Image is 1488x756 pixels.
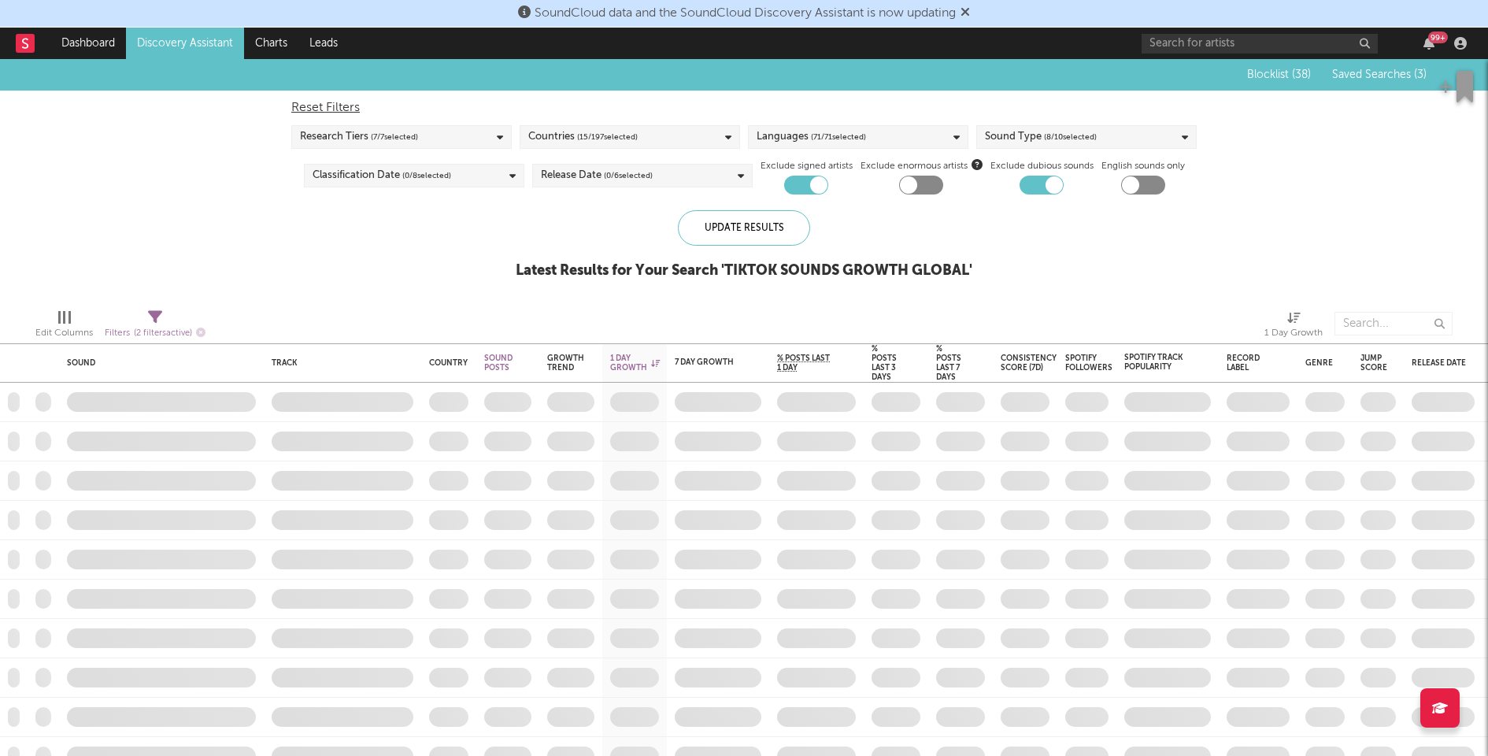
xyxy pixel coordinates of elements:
div: Spotify Followers [1065,354,1112,372]
div: Classification Date [313,166,451,185]
button: Exclude enormous artists [972,157,983,172]
div: Release Date [541,166,653,185]
div: 99 + [1428,31,1448,43]
div: Jump Score [1360,354,1387,372]
div: Latest Results for Your Search ' TIKTOK SOUNDS GROWTH GLOBAL ' [516,261,972,280]
div: Languages [757,128,866,146]
div: 1 Day Growth [1264,304,1323,350]
a: Discovery Assistant [126,28,244,59]
button: Saved Searches (3) [1327,69,1427,81]
label: Exclude dubious sounds [990,157,1094,176]
span: ( 15 / 197 selected) [577,128,638,146]
div: 7 Day Growth [675,358,738,367]
div: Filters(2 filters active) [105,304,205,350]
span: ( 3 ) [1414,69,1427,80]
span: Blocklist [1247,69,1311,80]
span: Dismiss [961,7,970,20]
span: ( 2 filters active) [134,329,192,338]
label: Exclude signed artists [761,157,853,176]
span: ( 8 / 10 selected) [1044,128,1097,146]
span: SoundCloud data and the SoundCloud Discovery Assistant is now updating [535,7,956,20]
div: % Posts Last 3 Days [872,344,897,382]
a: Leads [298,28,349,59]
div: Sound Posts [484,354,513,372]
label: English sounds only [1101,157,1185,176]
div: Growth Trend [547,354,587,372]
div: Country [429,358,468,368]
input: Search for artists [1142,34,1378,54]
span: ( 71 / 71 selected) [811,128,866,146]
div: Countries [528,128,638,146]
span: Saved Searches [1332,69,1427,80]
span: % Posts Last 1 Day [777,354,832,372]
div: Edit Columns [35,304,93,350]
div: Track [272,358,405,368]
div: Sound Type [985,128,1097,146]
span: ( 7 / 7 selected) [371,128,418,146]
a: Charts [244,28,298,59]
div: Filters [105,324,205,343]
div: 1 Day Growth [610,354,660,372]
div: Reset Filters [291,98,1197,117]
div: Edit Columns [35,324,93,343]
span: ( 38 ) [1292,69,1311,80]
div: Update Results [678,210,810,246]
div: Research Tiers [300,128,418,146]
span: Exclude enormous artists [861,157,983,176]
div: Release Date [1412,358,1467,368]
button: 99+ [1423,37,1434,50]
div: Consistency Score (7d) [1001,354,1057,372]
div: % Posts Last 7 Days [936,344,961,382]
span: ( 0 / 6 selected) [604,166,653,185]
div: Record Label [1227,354,1266,372]
input: Search... [1334,312,1453,335]
div: Spotify Track Popularity [1124,353,1187,372]
a: Dashboard [50,28,126,59]
div: 1 Day Growth [1264,324,1323,343]
div: Genre [1305,358,1333,368]
div: Sound [67,358,248,368]
span: ( 0 / 8 selected) [402,166,451,185]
